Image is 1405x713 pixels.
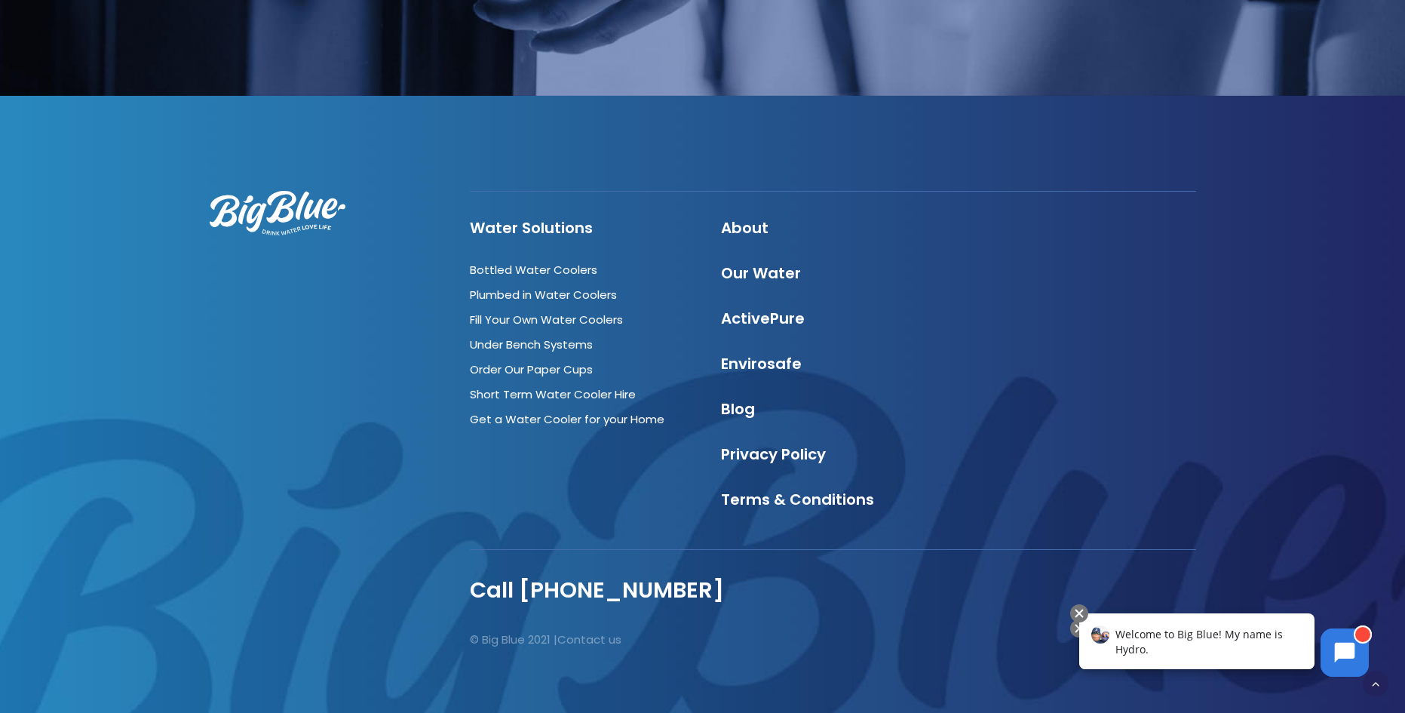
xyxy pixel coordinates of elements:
img: Avatar [28,24,46,42]
a: Short Term Water Cooler Hire [470,386,636,402]
span: Welcome to our website! [52,26,176,40]
h4: Water Solutions [470,219,694,237]
a: Call [PHONE_NUMBER] [470,575,724,605]
a: ActivePure [721,308,805,329]
a: Blog [721,398,755,420]
a: Privacy Policy [721,444,826,465]
a: Fill Your Own Water Coolers [470,312,623,327]
a: Envirosafe [721,353,802,374]
a: Terms & Conditions [721,489,874,510]
p: © Big Blue 2021 | [470,630,820,650]
a: Our Water [721,263,801,284]
iframe: Chatbot [1063,601,1384,692]
a: Get a Water Cooler for your Home [470,411,664,427]
a: Under Bench Systems [470,337,593,352]
a: Plumbed in Water Coolers [470,287,617,303]
a: Contact us [557,632,621,647]
a: Bottled Water Coolers [470,262,597,278]
a: About [721,217,768,238]
a: Order Our Paper Cups [470,361,593,377]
